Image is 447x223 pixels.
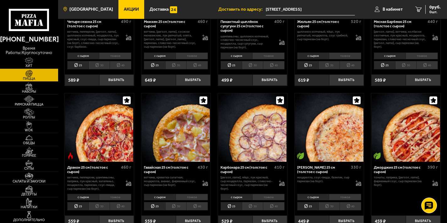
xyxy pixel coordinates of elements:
[65,93,134,161] a: Острое блюдоДракон 25 см (толстое с сыром)
[142,93,210,161] img: Гавайская 25 см (толстое с сыром)
[67,19,119,28] div: Четыре сезона 25 см (толстое с сыром)
[221,35,274,49] p: шампиньоны, цыпленок копченый, сливочно-чесночный соус, моцарелла, сыр сулугуни, сыр пармезан (на...
[395,61,417,69] li: 30
[145,78,156,83] span: 649 ₽
[429,10,441,14] span: 0 шт.
[165,61,187,69] li: 30
[221,78,232,83] span: 499 ₽
[263,202,285,210] li: 40
[340,61,361,69] li: 40
[406,52,438,59] li: тонкое
[67,202,89,210] li: 25
[374,52,406,59] li: с сыром
[242,202,263,210] li: 30
[144,176,198,187] p: ветчина, креветка салатная, моцарелла, ананас, фирменный соус, сыр пармезан (на борт).
[297,152,304,159] img: Вегетарианское блюдо
[218,93,286,161] img: Карбонара 25 см (толстое с сыром)
[218,93,287,161] a: Карбонара 25 см (толстое с сыром)
[297,202,319,210] li: 25
[67,165,119,174] div: Дракон 25 см (толстое с сыром)
[68,78,79,83] span: 589 ₽
[252,52,284,59] li: тонкое
[374,176,428,187] p: томаты, паприка, [PERSON_NAME], фирменный соус, сыр пармезан (на борт).
[176,194,208,201] li: тонкое
[110,202,131,210] li: 40
[221,165,273,174] div: Карбонара 25 см (толстое с сыром)
[198,19,208,24] span: 460 г
[242,61,263,69] li: 30
[374,165,426,174] div: Джорджия 25 см (толстое с сыром)
[351,165,361,170] span: 330 г
[373,152,380,159] img: Вегетарианское блюдо
[67,176,121,190] p: ветчина, пепперони, шампиньоны, паприка, лук красный, халапеньо, моцарелла, пармезан, соус-пицца,...
[150,7,169,12] span: Доставка
[176,74,210,86] button: Выбрать
[428,19,438,24] span: 440 г
[374,30,428,48] p: [PERSON_NAME], ветчина, колбаски охотничьи, лук красный, моцарелла, пармезан, сливочно-чесночный ...
[198,165,208,170] span: 430 г
[297,176,351,183] p: моцарелла, соус-пицца, базилик, сыр пармезан (на борт).
[297,165,349,174] div: [PERSON_NAME] 25 см (толстое с сыром)
[221,61,242,69] li: 25
[67,194,99,201] li: с сыром
[67,52,99,59] li: с сыром
[297,61,319,69] li: 25
[99,74,134,86] button: Выбрать
[371,93,440,161] a: Вегетарианское блюдоДжорджия 25 см (толстое с сыром)
[221,176,274,190] p: [PERSON_NAME], яйцо, лук красный, сыр Моцарелла, пармезан, сливочно-чесночный соус, сыр пармезан ...
[176,52,208,59] li: тонкое
[218,7,266,12] span: Доставить по адресу:
[266,4,355,15] input: Ваш адрес доставки
[89,61,110,69] li: 30
[429,5,441,9] span: 0 руб.
[170,6,177,13] img: 15daf4d41897b9f0e9f617042186c801.svg
[329,52,361,59] li: тонкое
[372,93,440,161] img: Джорджия 25 см (толстое с сыром)
[329,74,364,86] button: Выбрать
[221,202,242,210] li: 25
[89,202,110,210] li: 30
[99,52,131,59] li: тонкое
[110,61,131,69] li: 40
[253,74,287,86] button: Выбрать
[263,61,285,69] li: 40
[374,61,395,69] li: 25
[144,30,198,48] p: ветчина, [PERSON_NAME], сосиски мюнхенские, лук репчатый, опята, [PERSON_NAME], [PERSON_NAME], па...
[297,52,329,59] li: с сыром
[221,194,252,201] li: с сыром
[124,7,139,12] span: Акции
[295,93,363,161] img: Маргарита 25 см (толстое с сыром)
[144,194,176,201] li: с сыром
[186,61,208,69] li: 40
[144,202,165,210] li: 25
[165,202,187,210] li: 30
[274,165,285,170] span: 410 г
[295,93,364,161] a: Вегетарианское блюдоМаргарита 25 см (толстое с сыром)
[416,61,438,69] li: 40
[67,152,74,159] img: Острое блюдо
[319,61,340,69] li: 30
[351,19,361,24] span: 520 г
[221,19,273,33] div: Пикантный цыплёнок сулугуни 25 см (толстое с сыром)
[186,202,208,210] li: 40
[375,78,386,83] span: 589 ₽
[340,202,361,210] li: 40
[67,30,121,48] p: ветчина, пепперони, [PERSON_NAME], цыпленок копченый, моцарелла, лук красный, соус-пицца, сыр пар...
[329,194,361,201] li: тонкое
[144,61,165,69] li: 25
[274,19,285,24] span: 400 г
[121,165,131,170] span: 460 г
[297,194,329,201] li: с сыром
[319,202,340,210] li: 30
[69,7,113,12] span: [GEOGRAPHIC_DATA]
[99,194,131,201] li: тонкое
[221,52,252,59] li: с сыром
[298,78,309,83] span: 619 ₽
[144,52,176,59] li: с сыром
[65,93,133,161] img: Дракон 25 см (толстое с сыром)
[144,19,196,28] div: Мюнхен 25 см (толстое с сыром)
[297,30,351,41] p: цыпленок копченый, яйцо, лук репчатый, моцарелла, соус грибной, сыр пармезан (на борт).
[406,74,440,86] button: Выбрать
[144,165,196,174] div: Гавайская 25 см (толстое с сыром)
[121,19,131,24] span: 490 г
